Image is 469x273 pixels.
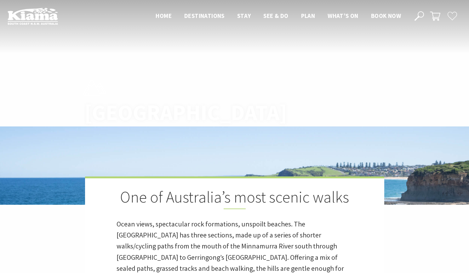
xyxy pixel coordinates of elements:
[263,12,288,19] span: See & Do
[84,100,262,125] h1: [GEOGRAPHIC_DATA]
[301,12,315,19] span: Plan
[184,12,225,19] span: Destinations
[8,8,58,25] img: Kiama Logo
[149,11,407,21] nav: Main Menu
[371,12,401,19] span: Book now
[237,12,251,19] span: Stay
[156,12,172,19] span: Home
[117,188,353,209] h2: One of Australia’s most scenic walks
[328,12,358,19] span: What’s On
